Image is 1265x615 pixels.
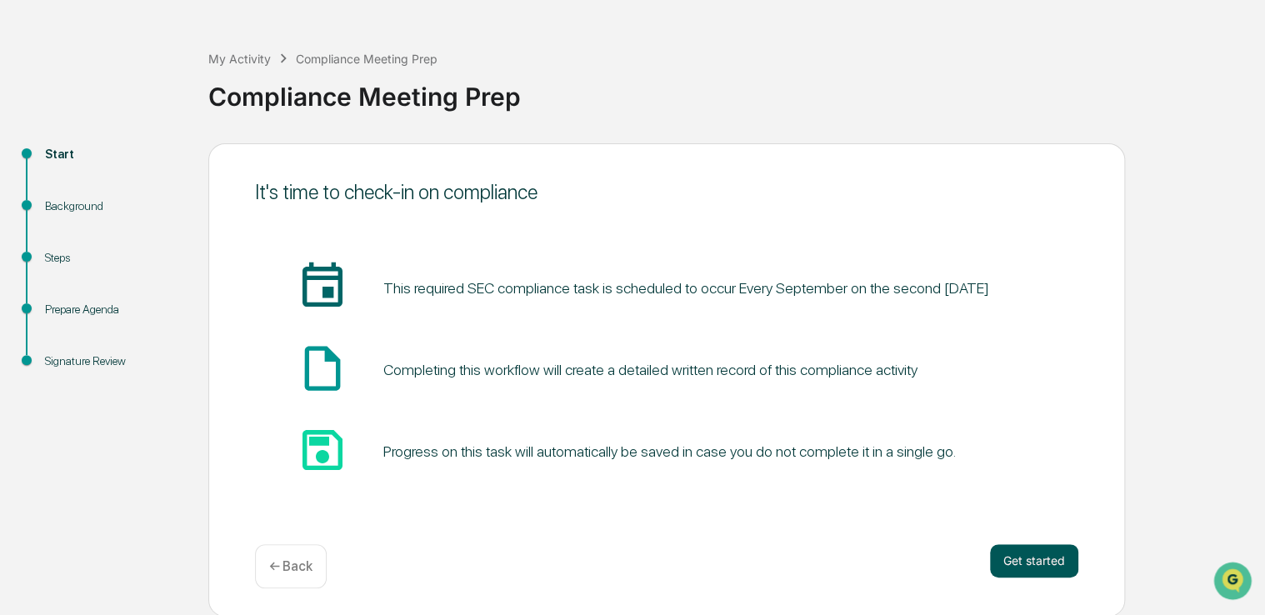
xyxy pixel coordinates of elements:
div: 🗄️ [121,212,134,225]
span: insert_drive_file_icon [296,342,349,395]
div: Start [45,146,182,163]
div: Background [45,197,182,215]
a: 🖐️Preclearance [10,203,114,233]
a: 🗄️Attestations [114,203,213,233]
button: Get started [990,544,1078,577]
span: Data Lookup [33,242,105,258]
div: We're available if you need us! [57,144,211,157]
a: Powered byPylon [117,282,202,295]
pre: This required SEC compliance task is scheduled to occur Every September on the second [DATE] [382,277,988,299]
div: It's time to check-in on compliance [255,180,1078,204]
div: My Activity [208,52,271,66]
span: Attestations [137,210,207,227]
span: Pylon [166,282,202,295]
p: ← Back [269,558,312,574]
button: Start new chat [283,132,303,152]
span: save_icon [296,423,349,477]
div: Progress on this task will automatically be saved in case you do not complete it in a single go. [382,442,955,460]
div: Steps [45,249,182,267]
div: Compliance Meeting Prep [296,52,437,66]
p: How can we help? [17,35,303,62]
div: Compliance Meeting Prep [208,68,1257,112]
div: Completing this workflow will create a detailed written record of this compliance activity [382,361,917,378]
a: 🔎Data Lookup [10,235,112,265]
div: 🖐️ [17,212,30,225]
div: Start new chat [57,127,273,144]
img: 1746055101610-c473b297-6a78-478c-a979-82029cc54cd1 [17,127,47,157]
div: Signature Review [45,352,182,370]
div: 🔎 [17,243,30,257]
span: insert_invitation_icon [296,260,349,313]
div: Prepare Agenda [45,301,182,318]
span: Preclearance [33,210,107,227]
iframe: Open customer support [1212,560,1257,605]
